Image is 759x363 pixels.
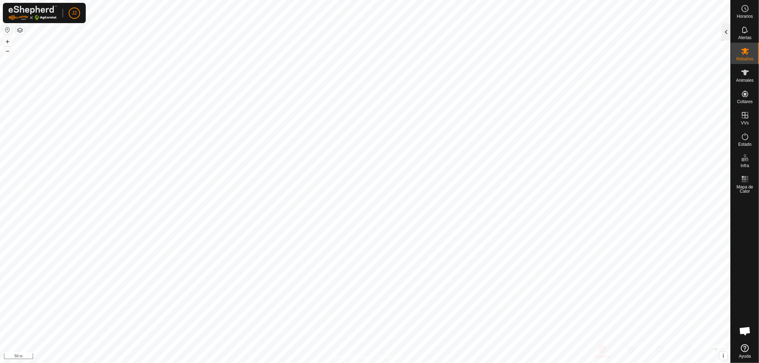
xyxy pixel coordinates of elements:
a: Contáctenos [378,354,402,360]
a: Política de Privacidad [328,354,369,360]
button: Restablecer Mapa [3,26,12,34]
span: Horarios [737,14,753,18]
span: Collares [737,100,753,104]
span: VVs [741,121,749,125]
img: Logo Gallagher [9,6,57,20]
span: Rebaños [736,57,753,61]
div: Chat abierto [734,320,756,342]
span: i [723,353,724,359]
span: Animales [736,78,754,82]
span: Estado [738,142,752,146]
span: Alertas [738,36,752,40]
span: Ayuda [739,354,751,358]
a: Ayuda [731,341,759,361]
span: Infra [740,164,749,168]
button: i [720,352,727,360]
button: – [3,47,12,55]
span: Mapa de Calor [733,185,757,193]
button: Capas del Mapa [16,26,24,34]
span: J2 [72,9,77,17]
button: + [3,37,12,46]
